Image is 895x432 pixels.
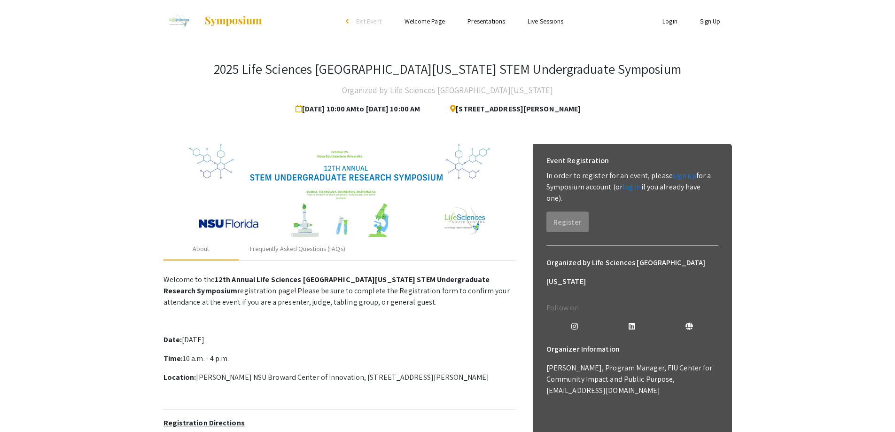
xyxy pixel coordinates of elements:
p: In order to register for an event, please for a Symposium account (or if you already have one). [546,170,718,204]
a: Login [662,17,677,25]
span: [DATE] 10:00 AM to [DATE] 10:00 AM [296,100,424,118]
span: [STREET_ADDRESS][PERSON_NAME] [443,100,581,118]
h6: Organized by Life Sciences [GEOGRAPHIC_DATA][US_STATE] [546,253,718,291]
p: 10 a.m. - 4 p.m. [163,353,516,364]
a: 2025 Life Sciences South Florida STEM Undergraduate Symposium [163,9,263,33]
p: [PERSON_NAME] NSU Broward Center of Innovation, [STREET_ADDRESS][PERSON_NAME] [163,372,516,383]
button: Register [546,212,589,232]
span: Exit Event [356,17,382,25]
p: Follow on [546,302,718,314]
div: About [193,244,210,254]
a: sign up [673,171,696,181]
u: Registration Directions [163,418,245,428]
a: Sign Up [700,17,721,25]
h4: Organized by Life Sciences [GEOGRAPHIC_DATA][US_STATE] [342,81,553,100]
h3: 2025 Life Sciences [GEOGRAPHIC_DATA][US_STATE] STEM Undergraduate Symposium [214,61,681,77]
div: arrow_back_ios [346,18,351,24]
strong: Time: [163,353,183,363]
strong: Date: [163,335,182,345]
p: [DATE] [163,334,516,346]
img: Symposium by ForagerOne [204,16,263,27]
h6: Event Registration [546,151,609,170]
a: Presentations [467,17,505,25]
div: Frequently Asked Questions (FAQs) [250,244,345,254]
img: 32153a09-f8cb-4114-bf27-cfb6bc84fc69.png [189,144,490,238]
strong: 12th Annual Life Sciences [GEOGRAPHIC_DATA][US_STATE] STEM Undergraduate Research Symposium [163,275,490,296]
a: Live Sessions [528,17,563,25]
p: [PERSON_NAME], Program Manager, FIU Center for Community Impact and Public Purpose, [EMAIL_ADDRES... [546,362,718,396]
img: 2025 Life Sciences South Florida STEM Undergraduate Symposium [163,9,195,33]
strong: Location: [163,372,196,382]
a: Welcome Page [405,17,445,25]
h6: Organizer Information [546,340,718,359]
p: Welcome to the registration page! Please be sure to complete the Registration form to confirm you... [163,274,516,308]
a: log in [623,182,641,192]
